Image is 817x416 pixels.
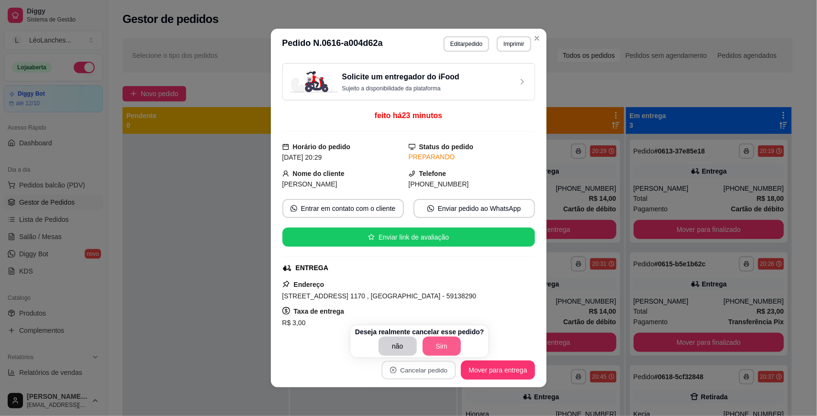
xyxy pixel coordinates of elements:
[282,307,290,315] span: dollar
[423,337,461,356] button: Sim
[282,153,322,161] span: [DATE] 20:29
[282,199,404,218] button: whats-appEntrar em contato com o cliente
[282,36,383,52] h3: Pedido N. 0616-a004d62a
[390,367,397,373] span: close-circle
[375,111,442,120] span: feito há 23 minutos
[382,361,456,380] button: close-circleCancelar pedido
[282,143,289,150] span: calendar
[282,292,477,300] span: [STREET_ADDRESS] 1170 , [GEOGRAPHIC_DATA] - 59138290
[427,205,434,212] span: whats-app
[282,228,535,247] button: starEnviar link de avaliação
[282,319,306,327] span: R$ 3,00
[282,280,290,288] span: pushpin
[414,199,535,218] button: whats-appEnviar pedido ao WhatsApp
[342,71,459,83] h3: Solicite um entregador do iFood
[342,85,459,92] p: Sujeito a disponibilidade da plataforma
[291,205,297,212] span: whats-app
[379,337,417,356] button: não
[296,263,328,273] div: ENTREGA
[294,307,345,315] strong: Taxa de entrega
[282,170,289,177] span: user
[282,180,337,188] span: [PERSON_NAME]
[294,281,325,288] strong: Endereço
[355,327,484,337] p: Deseja realmente cancelar esse pedido?
[409,170,415,177] span: phone
[409,143,415,150] span: desktop
[497,36,531,52] button: Imprimir
[291,71,338,92] img: delivery-image
[368,234,375,241] span: star
[529,31,545,46] button: Close
[293,170,345,177] strong: Nome do cliente
[293,143,351,151] strong: Horário do pedido
[444,36,489,52] button: Editarpedido
[409,152,535,162] div: PREPARANDO
[409,180,469,188] span: [PHONE_NUMBER]
[419,143,474,151] strong: Status do pedido
[419,170,447,177] strong: Telefone
[461,361,535,380] button: Mover para entrega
